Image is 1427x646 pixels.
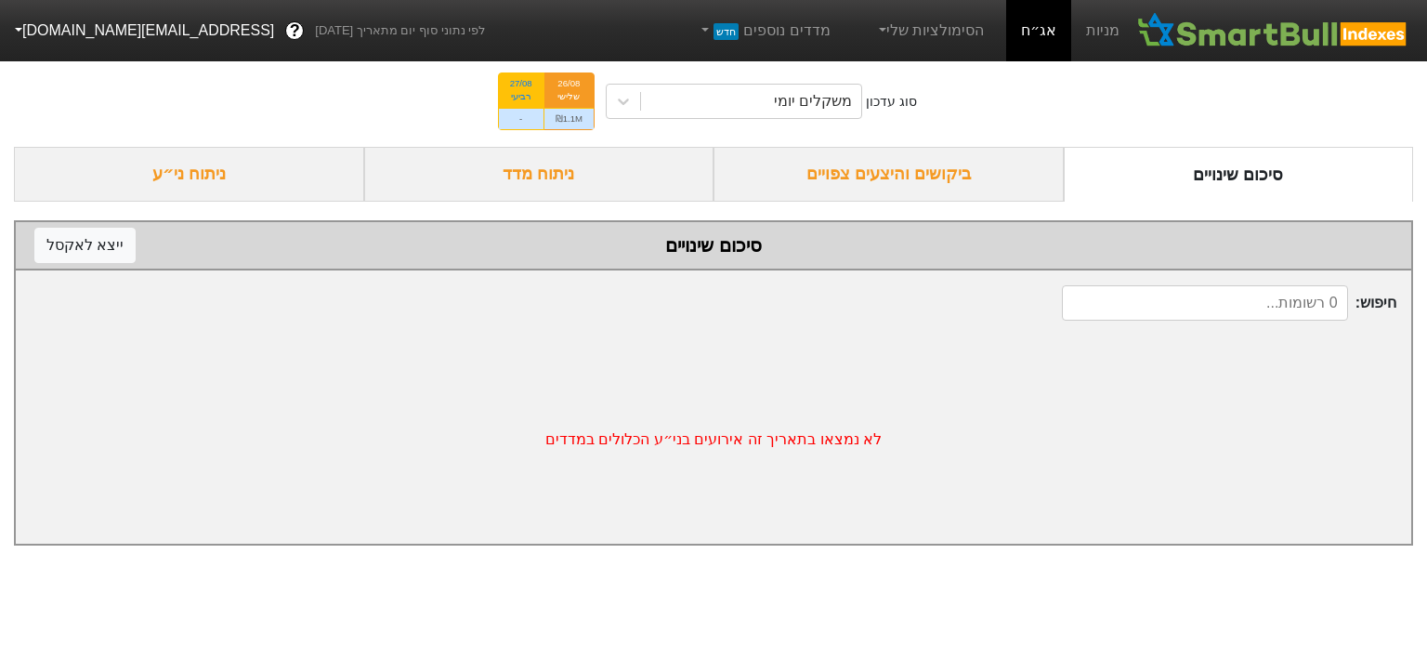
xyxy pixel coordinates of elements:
div: סיכום שינויים [1064,147,1414,202]
a: מדדים נוספיםחדש [690,12,838,49]
div: לא נמצאו בתאריך זה אירועים בני״ע הכלולים במדדים [16,336,1411,544]
div: משקלים יומי [774,90,852,112]
img: SmartBull [1134,12,1412,49]
div: סוג עדכון [866,92,917,112]
span: חיפוש : [1062,285,1396,321]
span: חדש [713,23,739,40]
div: - [499,108,543,129]
div: 27/08 [510,77,532,90]
div: ₪1.1M [544,108,594,129]
a: הסימולציות שלי [868,12,992,49]
div: 26/08 [556,77,583,90]
div: סיכום שינויים [34,231,1393,259]
div: ניתוח מדד [364,147,714,202]
input: 0 רשומות... [1062,285,1347,321]
span: ? [290,19,300,44]
div: ביקושים והיצעים צפויים [713,147,1064,202]
div: ניתוח ני״ע [14,147,364,202]
div: שלישי [556,90,583,103]
span: לפי נתוני סוף יום מתאריך [DATE] [315,21,485,40]
div: רביעי [510,90,532,103]
button: ייצא לאקסל [34,228,136,263]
